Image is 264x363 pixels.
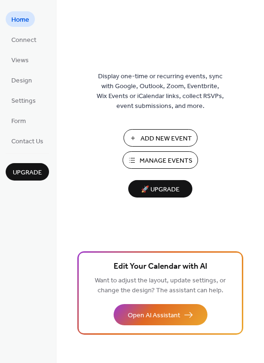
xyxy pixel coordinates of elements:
[6,92,41,108] a: Settings
[6,133,49,148] a: Contact Us
[11,56,29,66] span: Views
[11,15,29,25] span: Home
[6,72,38,88] a: Design
[97,72,224,111] span: Display one-time or recurring events, sync with Google, Outlook, Zoom, Eventbrite, Wix Events or ...
[11,116,26,126] span: Form
[128,311,180,321] span: Open AI Assistant
[134,183,187,196] span: 🚀 Upgrade
[128,180,192,198] button: 🚀 Upgrade
[11,137,43,147] span: Contact Us
[6,163,49,181] button: Upgrade
[11,96,36,106] span: Settings
[13,168,42,178] span: Upgrade
[6,52,34,67] a: Views
[6,113,32,128] a: Form
[11,35,36,45] span: Connect
[6,32,42,47] a: Connect
[140,134,192,144] span: Add New Event
[95,274,226,297] span: Want to adjust the layout, update settings, or change the design? The assistant can help.
[140,156,192,166] span: Manage Events
[114,304,207,325] button: Open AI Assistant
[114,260,207,273] span: Edit Your Calendar with AI
[123,151,198,169] button: Manage Events
[124,129,198,147] button: Add New Event
[6,11,35,27] a: Home
[11,76,32,86] span: Design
